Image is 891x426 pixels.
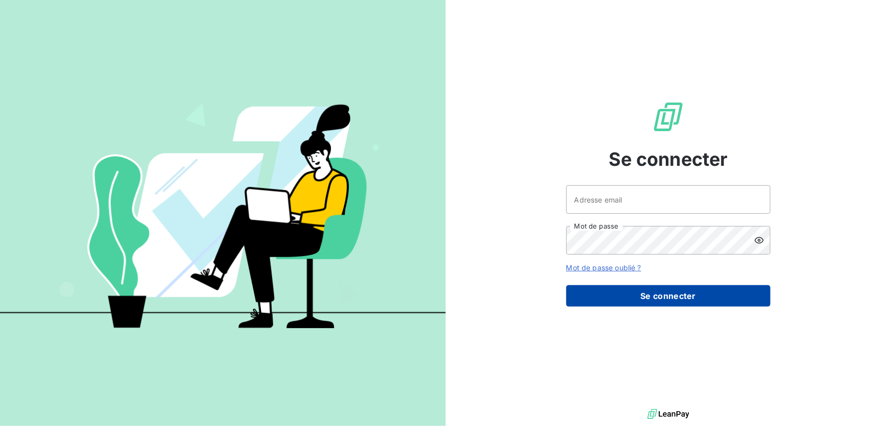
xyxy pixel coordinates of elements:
[566,185,770,214] input: placeholder
[566,263,641,272] a: Mot de passe oublié ?
[566,285,770,307] button: Se connecter
[647,407,689,422] img: logo
[609,145,728,173] span: Se connecter
[652,101,685,133] img: Logo LeanPay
